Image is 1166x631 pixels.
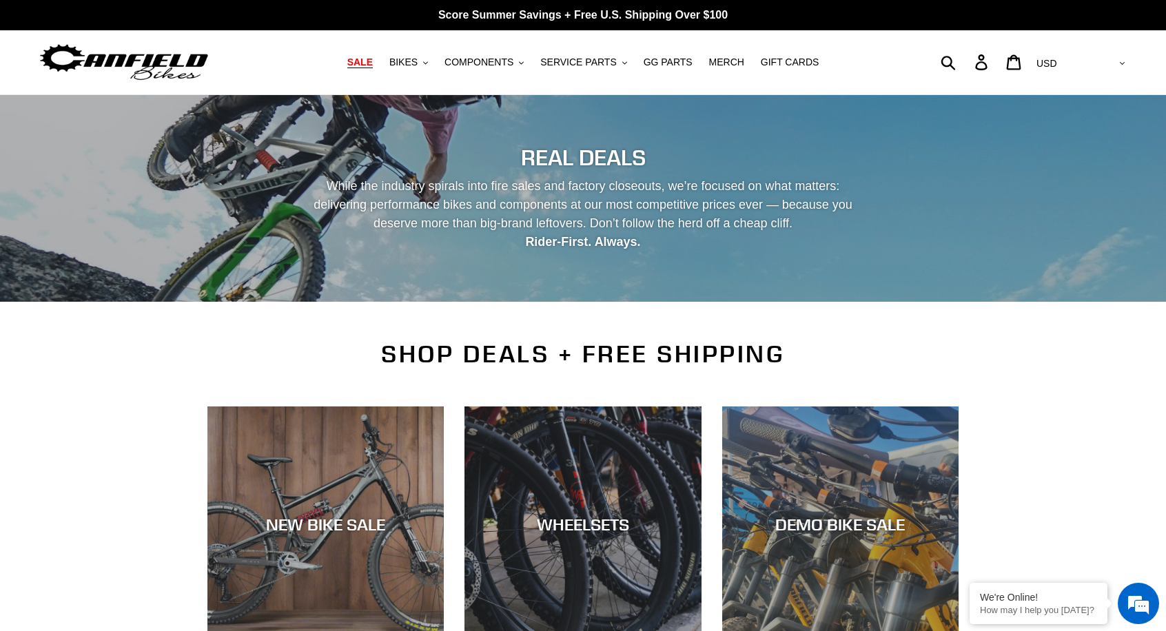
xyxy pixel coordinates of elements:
[207,340,959,369] h2: SHOP DEALS + FREE SHIPPING
[540,56,616,68] span: SERVICE PARTS
[761,56,819,68] span: GIFT CARDS
[389,56,418,68] span: BIKES
[702,53,751,72] a: MERCH
[438,53,531,72] button: COMPONENTS
[525,235,640,249] strong: Rider-First. Always.
[340,53,380,72] a: SALE
[464,515,701,535] div: WHEELSETS
[709,56,744,68] span: MERCH
[444,56,513,68] span: COMPONENTS
[301,177,865,251] p: While the industry spirals into fire sales and factory closeouts, we’re focused on what matters: ...
[980,605,1097,615] p: How may I help you today?
[38,41,210,84] img: Canfield Bikes
[533,53,633,72] button: SERVICE PARTS
[644,56,693,68] span: GG PARTS
[207,145,959,171] h2: REAL DEALS
[980,592,1097,603] div: We're Online!
[382,53,435,72] button: BIKES
[722,515,959,535] div: DEMO BIKE SALE
[207,515,444,535] div: NEW BIKE SALE
[754,53,826,72] a: GIFT CARDS
[948,47,983,77] input: Search
[637,53,699,72] a: GG PARTS
[347,56,373,68] span: SALE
